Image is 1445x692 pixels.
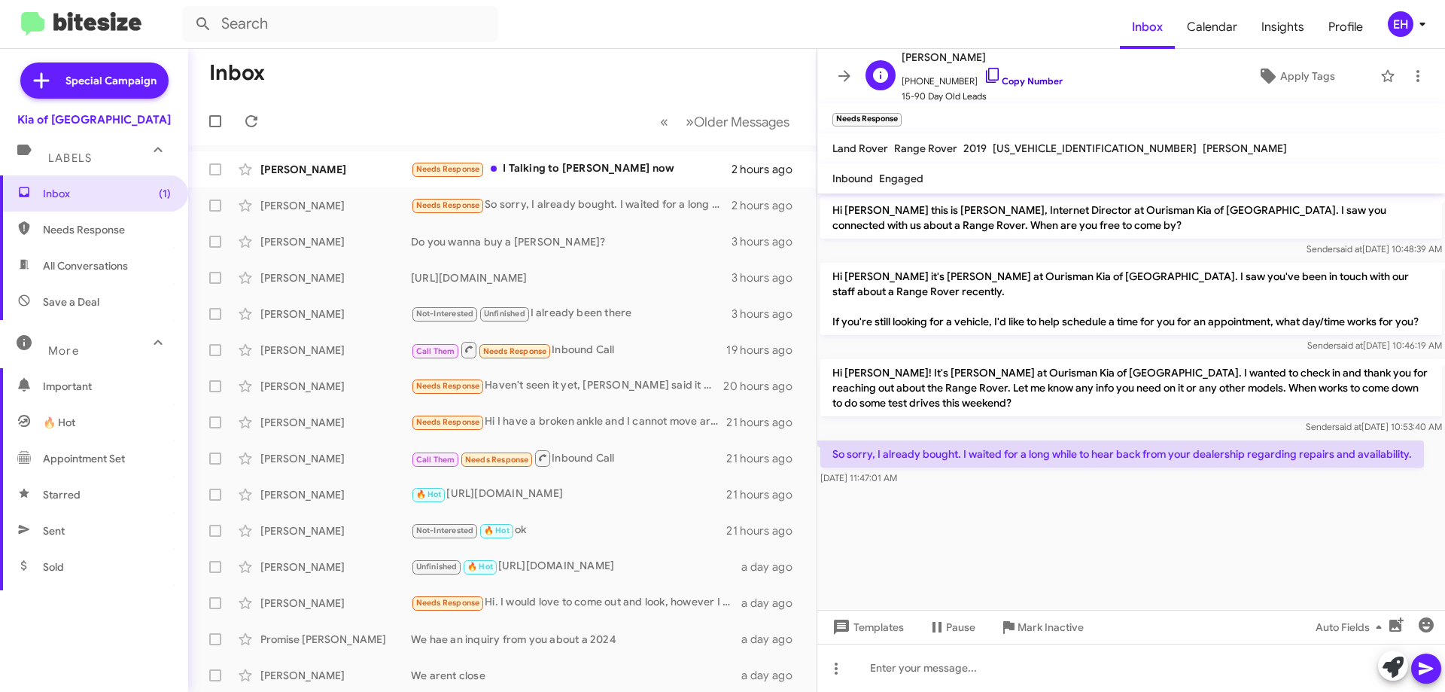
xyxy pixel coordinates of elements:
[209,61,265,85] h1: Inbox
[726,523,805,538] div: 21 hours ago
[916,614,987,641] button: Pause
[820,441,1424,468] p: So sorry, I already bought. I waited for a long while to hear back from your dealership regarding...
[43,379,171,394] span: Important
[726,451,805,466] div: 21 hours ago
[484,526,510,535] span: 🔥 Hot
[1175,5,1249,49] a: Calendar
[1280,62,1335,90] span: Apply Tags
[416,598,480,608] span: Needs Response
[43,222,171,237] span: Needs Response
[993,142,1197,155] span: [US_VEHICLE_IDENTIFICATION_NUMBER]
[652,106,799,137] nav: Page navigation example
[726,343,805,358] div: 19 hours ago
[832,172,873,185] span: Inbound
[411,486,726,503] div: [URL][DOMAIN_NAME]
[159,186,171,201] span: (1)
[694,114,789,130] span: Older Messages
[1307,243,1442,255] span: Sender [DATE] 10:48:39 AM
[260,162,411,177] div: [PERSON_NAME]
[1307,340,1442,351] span: Sender [DATE] 10:46:19 AM
[43,451,125,466] span: Appointment Set
[411,160,732,178] div: I Talking to [PERSON_NAME] now
[65,73,157,88] span: Special Campaign
[1337,340,1363,351] span: said at
[43,186,171,201] span: Inbox
[741,596,805,611] div: a day ago
[43,487,81,502] span: Starred
[260,596,411,611] div: [PERSON_NAME]
[1316,614,1388,641] span: Auto Fields
[741,559,805,575] div: a day ago
[963,142,987,155] span: 2019
[260,270,411,285] div: [PERSON_NAME]
[416,417,480,427] span: Needs Response
[483,346,547,356] span: Needs Response
[411,377,723,395] div: Haven't seen it yet, [PERSON_NAME] said it wasn't here when I spoke to him earlier
[1018,614,1084,641] span: Mark Inactive
[411,449,726,468] div: Inbound Call
[411,305,732,322] div: I already been there
[43,559,64,575] span: Sold
[411,197,732,214] div: So sorry, I already bought. I waited for a long while to hear back from your dealership regarding...
[732,198,805,213] div: 2 hours ago
[902,48,1063,66] span: [PERSON_NAME]
[411,632,741,647] div: We hae an inquiry from you about a 2024
[741,632,805,647] div: a day ago
[411,668,741,683] div: We arent close
[894,142,957,155] span: Range Rover
[411,522,726,539] div: ok
[820,263,1442,335] p: Hi [PERSON_NAME] it's [PERSON_NAME] at Ourisman Kia of [GEOGRAPHIC_DATA]. I saw you've been in to...
[416,346,455,356] span: Call Them
[411,270,732,285] div: [URL][DOMAIN_NAME]
[832,142,888,155] span: Land Rover
[484,309,525,319] span: Unfinished
[260,487,411,502] div: [PERSON_NAME]
[416,200,480,210] span: Needs Response
[732,306,805,322] div: 3 hours ago
[987,614,1096,641] button: Mark Inactive
[946,614,975,641] span: Pause
[660,112,668,131] span: «
[411,558,741,575] div: [URL][DOMAIN_NAME]
[1120,5,1175,49] a: Inbox
[1218,62,1373,90] button: Apply Tags
[416,562,458,572] span: Unfinished
[416,164,480,174] span: Needs Response
[1388,11,1413,37] div: EH
[260,306,411,322] div: [PERSON_NAME]
[1304,614,1400,641] button: Auto Fields
[686,112,694,131] span: »
[465,455,529,465] span: Needs Response
[260,668,411,683] div: [PERSON_NAME]
[411,413,726,431] div: Hi I have a broken ankle and I cannot move around much if you provide me your best out the door p...
[20,62,169,99] a: Special Campaign
[260,415,411,430] div: [PERSON_NAME]
[1249,5,1316,49] a: Insights
[902,89,1063,104] span: 15-90 Day Old Leads
[260,451,411,466] div: [PERSON_NAME]
[260,379,411,394] div: [PERSON_NAME]
[260,559,411,575] div: [PERSON_NAME]
[1203,142,1287,155] span: [PERSON_NAME]
[260,343,411,358] div: [PERSON_NAME]
[677,106,799,137] button: Next
[902,66,1063,89] span: [PHONE_NUMBER]
[260,234,411,249] div: [PERSON_NAME]
[984,75,1063,87] a: Copy Number
[1316,5,1375,49] a: Profile
[416,489,442,499] span: 🔥 Hot
[732,234,805,249] div: 3 hours ago
[732,162,805,177] div: 2 hours ago
[182,6,498,42] input: Search
[43,523,65,538] span: Sent
[416,455,455,465] span: Call Them
[726,487,805,502] div: 21 hours ago
[723,379,805,394] div: 20 hours ago
[43,258,128,273] span: All Conversations
[1335,421,1361,432] span: said at
[820,197,1442,239] p: Hi [PERSON_NAME] this is [PERSON_NAME], Internet Director at Ourisman Kia of [GEOGRAPHIC_DATA]. I...
[832,113,902,127] small: Needs Response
